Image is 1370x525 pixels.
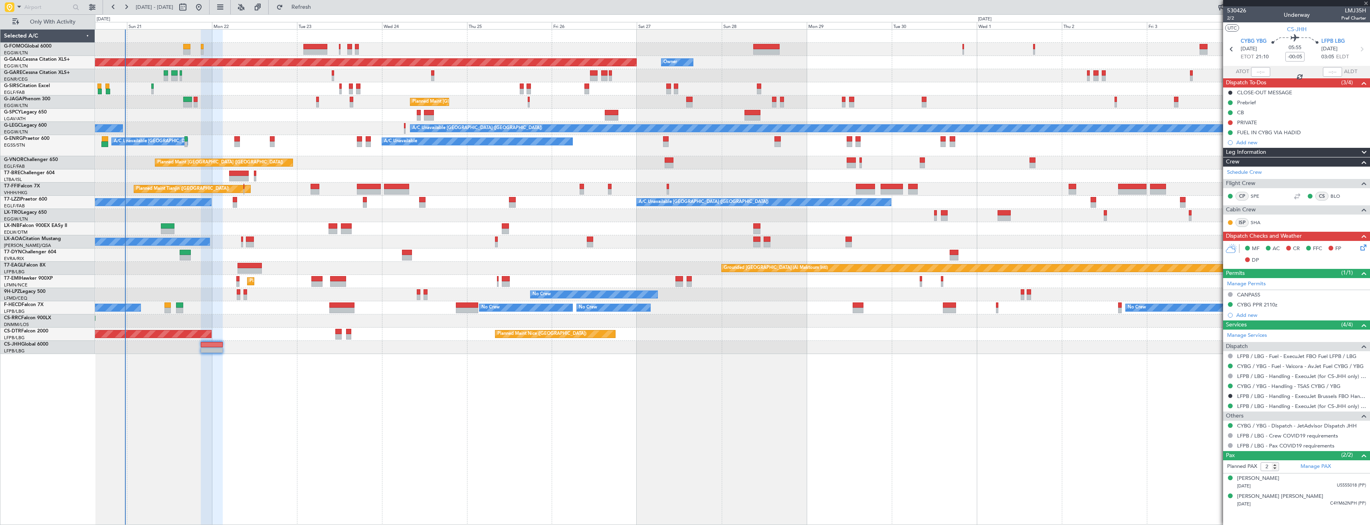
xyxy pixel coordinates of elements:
a: SPE [1251,193,1269,200]
a: LFPB/LBG [4,335,25,341]
span: [DATE] [1237,483,1251,489]
a: Manage Services [1227,332,1267,340]
div: A/C Unavailable [GEOGRAPHIC_DATA] ([GEOGRAPHIC_DATA]) [639,196,768,208]
span: F-HECD [4,302,22,307]
span: 2/2 [1227,15,1246,22]
span: FFC [1313,245,1322,253]
span: DP [1252,257,1259,264]
a: T7-FFIFalcon 7X [4,184,40,189]
div: Prebrief [1237,99,1256,106]
span: G-VNOR [4,157,24,162]
div: CB [1237,109,1244,116]
a: EGLF/FAB [4,89,25,95]
div: Thu 2 [1062,22,1147,29]
a: LFPB/LBG [4,348,25,354]
div: A/C Unavailable [GEOGRAPHIC_DATA] ([GEOGRAPHIC_DATA]) [412,122,542,134]
a: LFMN/NCE [4,282,28,288]
div: Thu 25 [467,22,552,29]
div: Planned Maint [GEOGRAPHIC_DATA] [249,275,326,287]
a: LFPB / LBG - Pax COVID19 requirements [1237,442,1334,449]
a: CS-RRCFalcon 900LX [4,316,51,320]
div: Tue 23 [297,22,382,29]
a: LFPB / LBG - Crew COVID19 requirements [1237,432,1338,439]
span: MF [1252,245,1259,253]
div: Planned Maint Nice ([GEOGRAPHIC_DATA]) [497,328,586,340]
a: EGLF/FAB [4,203,25,209]
span: Pax [1226,451,1235,460]
span: (3/4) [1341,78,1353,87]
span: CS-JHH [4,342,21,347]
span: 530426 [1227,6,1246,15]
span: Leg Information [1226,148,1266,157]
div: Underway [1284,11,1310,19]
a: Manage PAX [1301,463,1331,471]
span: LX-TRO [4,210,21,215]
span: Flight Crew [1226,179,1255,188]
span: Refresh [285,4,318,10]
span: CYBG YBG [1241,38,1267,46]
span: G-LEGC [4,123,21,128]
span: CR [1293,245,1300,253]
span: Services [1226,320,1247,330]
span: G-GARE [4,70,22,75]
a: LFPB/LBG [4,308,25,314]
div: Tue 30 [892,22,977,29]
button: Only With Activity [9,16,87,28]
a: LX-INBFalcon 900EX EASy II [4,223,67,228]
a: EGGW/LTN [4,103,28,109]
span: G-SIRS [4,84,19,88]
span: Permits [1226,269,1245,278]
a: EGSS/STN [4,142,25,148]
span: ALDT [1344,68,1357,76]
a: LFMD/CEQ [4,295,27,301]
span: Dispatch [1226,342,1248,351]
a: BLO [1330,193,1348,200]
a: G-SIRSCitation Excel [4,84,50,88]
span: T7-BRE [4,171,20,175]
span: LMJ35H [1341,6,1366,15]
div: Planned Maint [GEOGRAPHIC_DATA] ([GEOGRAPHIC_DATA]) [412,96,538,108]
a: LFPB / LBG - Handling - ExecuJet (for CS-JHH only) LFPB / LBG [1237,373,1366,380]
span: T7-EAGL [4,263,24,268]
div: Fri 3 [1147,22,1232,29]
span: [DATE] - [DATE] [136,4,173,11]
div: Planned Maint Tianjin ([GEOGRAPHIC_DATA]) [136,183,229,195]
div: Add new [1236,312,1366,318]
span: AC [1273,245,1280,253]
a: LTBA/ISL [4,177,22,183]
a: G-VNORChallenger 650 [4,157,58,162]
div: CS [1315,192,1328,201]
div: CYBG PPR 2110z [1237,301,1277,308]
span: 21:10 [1256,53,1269,61]
span: LX-INB [4,223,20,228]
a: EVRA/RIX [4,256,24,262]
a: SHA [1251,219,1269,226]
label: Planned PAX [1227,463,1257,471]
a: [PERSON_NAME]/QSA [4,243,51,249]
div: [PERSON_NAME] [1237,475,1279,483]
span: T7-FFI [4,184,18,189]
span: T7-DYN [4,250,22,255]
div: A/C Unavailable [384,135,417,147]
span: C4YM62NPH (PP) [1330,500,1366,507]
span: ETOT [1241,53,1254,61]
a: G-JAGAPhenom 300 [4,97,50,101]
span: Dispatch Checks and Weather [1226,232,1302,241]
span: 05:55 [1289,44,1301,52]
span: G-SPCY [4,110,21,115]
a: G-ENRGPraetor 600 [4,136,49,141]
div: [PERSON_NAME] [PERSON_NAME] [1237,493,1323,501]
span: G-GAAL [4,57,22,62]
a: G-GAALCessna Citation XLS+ [4,57,70,62]
span: Dispatch To-Dos [1226,78,1266,87]
a: LX-TROLegacy 650 [4,210,47,215]
a: VHHH/HKG [4,190,28,196]
span: LX-AOA [4,237,22,241]
a: T7-EMIHawker 900XP [4,276,53,281]
div: No Crew [533,288,551,300]
div: No Crew [579,302,597,314]
span: U5555018 (PP) [1337,482,1366,489]
a: T7-EAGLFalcon 8X [4,263,46,268]
span: Crew [1226,157,1239,167]
span: Only With Activity [21,19,84,25]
